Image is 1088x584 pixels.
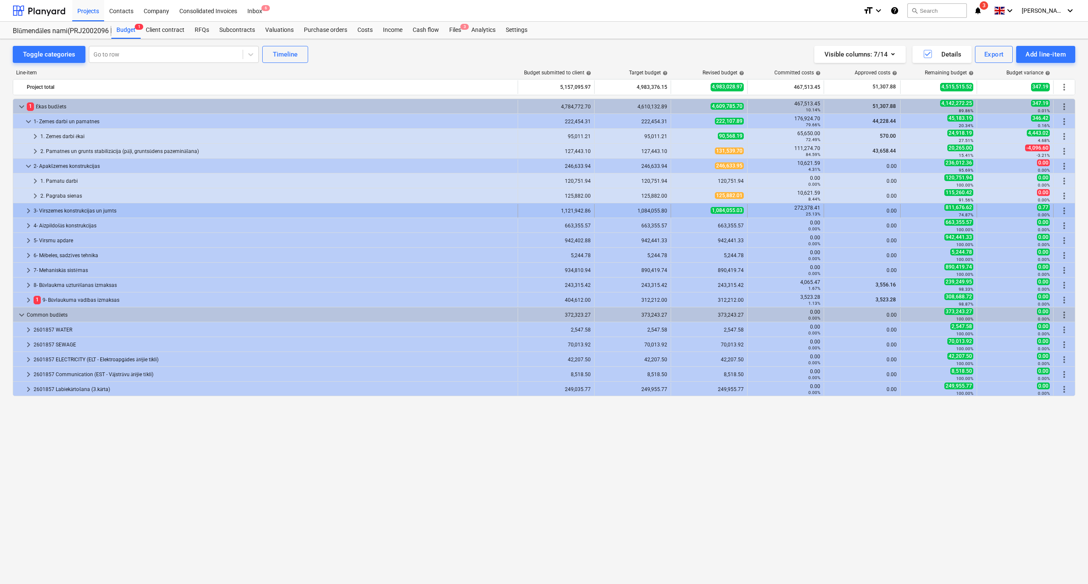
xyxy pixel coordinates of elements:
[944,234,973,241] span: 942,441.33
[827,238,897,244] div: 0.00
[1038,317,1050,321] small: 0.00%
[598,80,667,94] div: 4,983,376.15
[23,161,34,171] span: keyboard_arrow_down
[30,176,40,186] span: keyboard_arrow_right
[956,317,973,321] small: 100.00%
[808,227,820,231] small: 0.00%
[1059,369,1069,380] span: More actions
[598,238,667,244] div: 942,441.33
[214,22,260,39] a: Subcontracts
[827,267,897,273] div: 0.00
[944,219,973,226] span: 663,355.57
[944,174,973,181] span: 120,751.94
[521,252,591,258] div: 5,244.78
[1027,130,1050,136] span: 4,443.02
[1038,213,1050,217] small: 0.00%
[190,22,214,39] a: RFQs
[135,24,143,30] span: 1
[875,297,897,303] span: 3,523.28
[23,206,34,216] span: keyboard_arrow_right
[737,71,744,76] span: help
[912,46,972,63] button: Details
[34,338,514,352] div: 2601857 SEWAGE
[872,118,897,124] span: 44,228.44
[751,309,820,321] div: 0.00
[260,22,299,39] div: Valuations
[1037,204,1050,211] span: 0.77
[944,189,973,196] span: 115,260.42
[959,108,973,113] small: 89.86%
[23,369,34,380] span: keyboard_arrow_right
[261,5,270,11] span: 6
[598,223,667,229] div: 663,355.57
[674,178,744,184] div: 120,751.94
[855,70,897,76] div: Approved costs
[1022,7,1064,14] span: [PERSON_NAME]
[1059,131,1069,142] span: More actions
[23,49,75,60] div: Toggle categories
[1037,323,1050,330] span: 0.00
[299,22,352,39] a: Purchase orders
[17,310,27,320] span: keyboard_arrow_down
[959,287,973,292] small: 98.33%
[806,212,820,216] small: 25.13%
[460,24,469,30] span: 3
[34,159,514,173] div: 2- Apakšzemes konstrukcijas
[1038,227,1050,232] small: 0.00%
[34,296,41,304] span: 1
[378,22,408,39] div: Income
[808,301,820,306] small: 1.13%
[711,103,744,110] span: 4,609,785.70
[1037,278,1050,285] span: 0.00
[521,312,591,318] div: 372,323.27
[1037,219,1050,226] span: 0.00
[715,162,744,169] span: 246,633.95
[1059,221,1069,231] span: More actions
[1037,159,1050,166] span: 0.00
[1059,384,1069,394] span: More actions
[925,70,974,76] div: Remaining budget
[806,108,820,112] small: 10.14%
[944,264,973,270] span: 890,419.74
[774,70,821,76] div: Committed costs
[956,183,973,187] small: 100.00%
[521,163,591,169] div: 246,633.94
[1025,145,1050,151] span: -4,096.60
[1031,83,1050,91] span: 347.19
[674,238,744,244] div: 942,441.33
[751,235,820,247] div: 0.00
[1045,543,1088,584] iframe: Chat Widget
[711,83,744,91] span: 4,983,028.97
[808,197,820,201] small: 8.44%
[947,145,973,151] span: 20,265.00
[1005,6,1015,16] i: keyboard_arrow_down
[907,3,967,18] button: Search
[751,294,820,306] div: 3,523.28
[23,265,34,275] span: keyboard_arrow_right
[34,249,514,262] div: 6- Mēbeles, sadzīves tehnika
[956,332,973,336] small: 100.00%
[408,22,444,39] a: Cash flow
[1037,249,1050,255] span: 0.00
[141,22,190,39] a: Client contract
[13,70,518,76] div: Line-item
[718,133,744,139] span: 90,568.19
[23,325,34,335] span: keyboard_arrow_right
[23,384,34,394] span: keyboard_arrow_right
[715,147,744,154] span: 131,539.70
[806,152,820,157] small: 84.59%
[827,178,897,184] div: 0.00
[1038,242,1050,247] small: 0.00%
[273,49,297,60] div: Timeline
[23,295,34,305] span: keyboard_arrow_right
[808,271,820,276] small: 0.00%
[34,293,514,307] div: 9- Būvlaukuma vadības izmaksas
[17,102,27,112] span: keyboard_arrow_down
[940,100,973,107] span: 4,142,272.25
[40,145,514,158] div: 2. Pamatnes un grunts stabilizācija (pāļi, gruntsūdens pazemināšana)
[808,331,820,335] small: 0.00%
[111,22,141,39] div: Budget
[34,219,514,232] div: 4- Aizpildošās konstrukcijas
[598,297,667,303] div: 312,212.00
[27,308,514,322] div: Common budžets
